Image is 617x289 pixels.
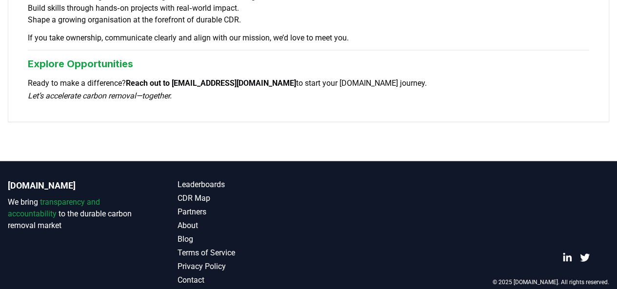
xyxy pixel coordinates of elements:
[580,253,590,263] a: Twitter
[28,2,589,14] li: Build skills through hands‑on projects with real‑world impact.
[28,14,589,26] li: Shape a growing organisation at the forefront of durable CDR.
[178,193,308,204] a: CDR Map
[178,261,308,272] a: Privacy Policy
[28,32,589,44] p: If you take ownership, communicate clearly and align with our mission, we’d love to meet you.
[28,91,172,100] em: Let’s accelerate carbon removal—together.
[28,77,589,102] p: Ready to make a difference? to start your [DOMAIN_NAME] journey.
[178,220,308,231] a: About
[28,57,589,71] h3: Explore Opportunities
[8,179,139,193] p: [DOMAIN_NAME]
[8,196,139,231] p: We bring to the durable carbon removal market
[178,274,308,286] a: Contact
[178,179,308,191] a: Leaderboards
[493,278,609,286] p: © 2025 [DOMAIN_NAME]. All rights reserved.
[178,233,308,245] a: Blog
[8,197,100,218] span: transparency and accountability
[126,78,296,88] strong: Reach out to [EMAIL_ADDRESS][DOMAIN_NAME]
[562,253,572,263] a: LinkedIn
[178,206,308,218] a: Partners
[178,247,308,259] a: Terms of Service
